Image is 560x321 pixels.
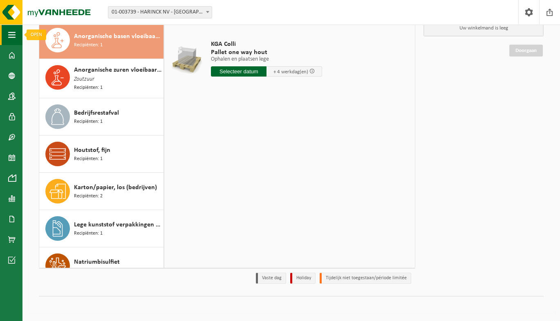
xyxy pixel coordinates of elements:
[211,48,322,57] span: Pallet one way hout
[74,183,157,192] span: Karton/papier, los (bedrijven)
[74,257,120,267] span: Natriumbisulfiet
[290,273,316,284] li: Holiday
[74,65,161,75] span: Anorganische zuren vloeibaar in kleinverpakking
[39,173,164,210] button: Karton/papier, los (bedrijven) Recipiënten: 2
[74,41,103,49] span: Recipiënten: 1
[74,118,103,126] span: Recipiënten: 1
[424,20,543,36] p: Uw winkelmand is leeg
[273,69,308,75] span: + 4 werkdag(en)
[74,220,161,230] span: Lege kunststof verpakkingen van gevaarlijke stoffen
[74,84,103,92] span: Recipiënten: 1
[108,7,212,18] span: 01-003739 - HARINCK NV - WIELSBEKE
[74,230,103,237] span: Recipiënten: 1
[509,45,543,57] a: Doorgaan
[74,75,94,84] span: Zoutzuur
[211,66,267,77] input: Selecteer datum
[108,6,212,18] span: 01-003739 - HARINCK NV - WIELSBEKE
[211,40,322,48] span: KGA Colli
[39,247,164,285] button: Natriumbisulfiet Recipiënten: 1
[39,136,164,173] button: Houtstof, fijn Recipiënten: 1
[74,108,119,118] span: Bedrijfsrestafval
[74,267,103,275] span: Recipiënten: 1
[39,22,164,59] button: Anorganische basen vloeibaar in kleinverpakking Recipiënten: 1
[74,192,103,200] span: Recipiënten: 2
[39,98,164,136] button: Bedrijfsrestafval Recipiënten: 1
[211,57,322,62] p: Ophalen en plaatsen lege
[74,145,110,155] span: Houtstof, fijn
[320,273,411,284] li: Tijdelijk niet toegestaan/période limitée
[74,155,103,163] span: Recipiënten: 1
[39,59,164,98] button: Anorganische zuren vloeibaar in kleinverpakking Zoutzuur Recipiënten: 1
[256,273,286,284] li: Vaste dag
[39,210,164,247] button: Lege kunststof verpakkingen van gevaarlijke stoffen Recipiënten: 1
[74,32,161,41] span: Anorganische basen vloeibaar in kleinverpakking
